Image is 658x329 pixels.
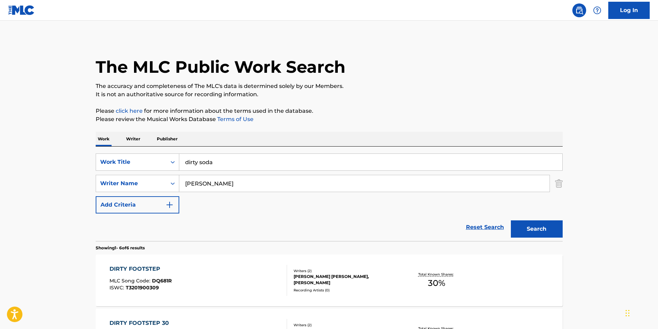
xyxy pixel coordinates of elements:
a: Public Search [572,3,586,17]
p: It is not an authoritative source for recording information. [96,90,563,99]
div: [PERSON_NAME] [PERSON_NAME], [PERSON_NAME] [294,273,398,286]
span: T3201900309 [126,285,159,291]
p: Please review the Musical Works Database [96,115,563,123]
div: DIRTY FOOTSTEP 30 [109,319,174,327]
p: The accuracy and completeness of The MLC's data is determined solely by our Members. [96,82,563,90]
a: click here [116,108,143,114]
div: Writer Name [100,179,162,188]
span: MLC Song Code : [109,278,152,284]
span: DQ681R [152,278,172,284]
img: MLC Logo [8,5,35,15]
div: Writers ( 2 ) [294,322,398,328]
p: Please for more information about the terms used in the database. [96,107,563,115]
p: Total Known Shares: [418,272,455,277]
p: Writer [124,132,142,146]
p: Work [96,132,112,146]
img: Delete Criterion [555,175,563,192]
div: DIRTY FOOTSTEP [109,265,172,273]
a: Log In [608,2,650,19]
iframe: Chat Widget [623,296,658,329]
p: Showing 1 - 6 of 6 results [96,245,145,251]
span: ISWC : [109,285,126,291]
div: Recording Artists ( 0 ) [294,288,398,293]
a: Terms of Use [216,116,254,122]
a: Reset Search [462,220,507,235]
button: Search [511,220,563,238]
a: DIRTY FOOTSTEPMLC Song Code:DQ681RISWC:T3201900309Writers (2)[PERSON_NAME] [PERSON_NAME], [PERSON... [96,255,563,306]
div: Help [590,3,604,17]
p: Publisher [155,132,180,146]
span: 30 % [428,277,445,289]
img: search [575,6,583,14]
img: help [593,6,601,14]
div: Work Title [100,158,162,166]
img: 9d2ae6d4665cec9f34b9.svg [165,201,174,209]
h1: The MLC Public Work Search [96,57,345,77]
button: Add Criteria [96,196,179,213]
form: Search Form [96,153,563,241]
div: Writers ( 2 ) [294,268,398,273]
div: Drag [626,303,630,323]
